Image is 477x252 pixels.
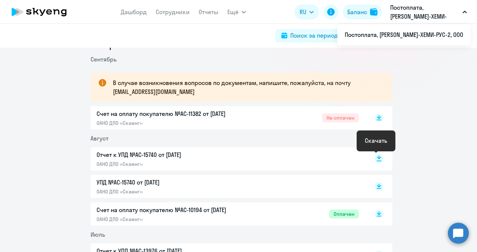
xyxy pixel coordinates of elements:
[97,109,253,118] p: Счет на оплату покупателю №AC-11382 от [DATE]
[275,29,344,42] button: Поиск за период
[113,78,379,96] p: В случае возникновения вопросов по документам, напишите, пожалуйста, на почту [EMAIL_ADDRESS][DOM...
[322,113,359,122] span: Не оплачен
[386,3,471,21] button: Постоплата, [PERSON_NAME]-ХЕМИ-РУС-2, ООО
[227,7,238,16] span: Ещё
[347,7,367,16] div: Баланс
[329,210,359,218] span: Оплачен
[390,3,459,21] p: Постоплата, [PERSON_NAME]-ХЕМИ-РУС-2, ООО
[290,31,338,40] div: Поиск за период
[97,120,253,126] p: ОАНО ДПО «Скаенг»
[97,188,253,195] p: ОАНО ДПО «Скаенг»
[121,8,147,16] a: Дашборд
[199,8,218,16] a: Отчеты
[97,161,253,167] p: ОАНО ДПО «Скаенг»
[97,205,253,214] p: Счет на оплату покупателю №AC-10194 от [DATE]
[300,7,306,16] span: RU
[97,178,253,187] p: УПД №AC-15740 от [DATE]
[365,136,387,145] div: Скачать
[370,8,378,16] img: balance
[97,205,359,223] a: Счет на оплату покупателю №AC-10194 от [DATE]ОАНО ДПО «Скаенг»Оплачен
[337,24,471,45] ul: Ещё
[227,4,246,19] button: Ещё
[91,56,117,63] span: Сентябрь
[97,216,253,223] p: ОАНО ДПО «Скаенг»
[97,150,253,159] p: Отчет к УПД №AC-15740 от [DATE]
[97,178,359,195] a: УПД №AC-15740 от [DATE]ОАНО ДПО «Скаенг»
[343,4,382,19] button: Балансbalance
[97,150,359,167] a: Отчет к УПД №AC-15740 от [DATE]ОАНО ДПО «Скаенг»
[91,231,105,238] span: Июль
[91,135,108,142] span: Август
[156,8,190,16] a: Сотрудники
[294,4,319,19] button: RU
[97,109,359,126] a: Счет на оплату покупателю №AC-11382 от [DATE]ОАНО ДПО «Скаенг»Не оплачен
